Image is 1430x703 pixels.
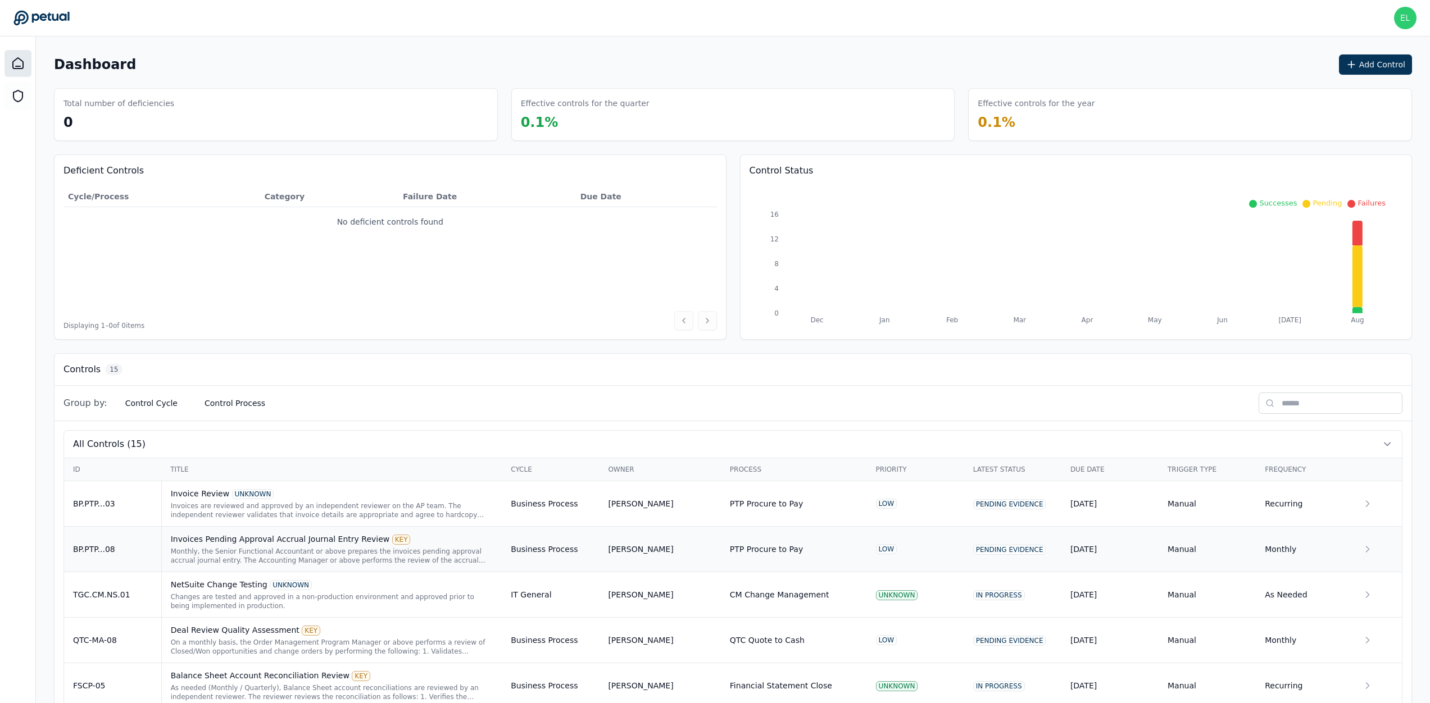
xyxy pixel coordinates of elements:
div: On a monthly basis, the Order Management Program Manager or above performs a review of Closed/Won... [171,638,493,656]
div: UNKNOWN [270,580,312,590]
div: [PERSON_NAME] [608,680,673,691]
th: ID [64,458,161,481]
h3: Controls [63,363,101,376]
tspan: Apr [1081,316,1093,324]
div: [DATE] [1070,589,1150,600]
h1: Dashboard [54,56,136,74]
span: All Controls (15) [73,437,146,451]
td: Manual [1159,527,1256,572]
th: Trigger Type [1159,458,1256,481]
div: Invoices Pending Approval Accrual Journal Entry Review [171,533,493,545]
td: As Needed [1256,572,1353,618]
tspan: Jun [1216,316,1228,324]
div: PTP Procure to Pay [730,498,803,509]
button: Previous [674,311,693,330]
th: Due Date [1061,458,1159,481]
button: All Controls (15) [64,431,1402,458]
div: UNKNOWN [876,590,918,600]
div: [DATE] [1070,498,1150,509]
div: Invoice Review [171,488,493,499]
tspan: Feb [946,316,958,324]
div: [PERSON_NAME] [608,544,673,555]
button: Control Process [196,393,274,413]
h3: Effective controls for the quarter [521,98,650,109]
div: LOW [876,635,897,645]
div: LOW [876,544,897,554]
div: Pending Evidence [973,636,1046,646]
td: No deficient controls found [63,207,717,237]
h3: Effective controls for the year [978,98,1095,109]
tspan: Dec [810,316,823,324]
a: Dashboard [4,50,31,77]
tspan: Aug [1351,316,1364,324]
div: Invoices are reviewed and approved by an independent reviewer on the AP team. The independent rev... [171,501,493,519]
div: KEY [392,535,411,545]
th: Category [260,186,398,207]
div: FSCP-05 [73,680,152,691]
div: KEY [302,626,320,636]
div: BP.PTP...08 [73,544,152,555]
tspan: Mar [1013,316,1026,324]
img: eliot+reddit@petual.ai [1394,7,1417,29]
a: Go to Dashboard [13,10,70,26]
div: [DATE] [1070,680,1150,691]
tspan: 4 [774,285,779,293]
tspan: [DATE] [1278,316,1301,324]
div: BP.PTP...03 [73,498,152,509]
th: Process [721,458,867,481]
div: As needed (Monthly / Quarterly), Balance Sheet account reconciliations are reviewed by an indepen... [171,683,493,701]
h3: Total number of deficiencies [63,98,174,109]
div: CM Change Management [730,589,829,600]
div: In Progress [973,590,1025,600]
span: 0.1 % [521,115,559,130]
div: Pending Evidence [973,545,1046,555]
div: Deal Review Quality Assessment [171,624,493,636]
div: Monthly, the Senior Functional Accountant or above prepares the invoices pending approval accrual... [171,547,493,565]
span: 0 [63,115,73,130]
div: TGC.CM.NS.01 [73,589,152,600]
h3: Deficient Controls [63,164,717,177]
tspan: May [1148,316,1162,324]
tspan: 12 [770,235,778,243]
div: [PERSON_NAME] [608,498,673,509]
th: Due Date [576,186,717,207]
span: Pending [1313,199,1342,207]
div: Balance Sheet Account Reconciliation Review [171,670,493,681]
tspan: Jan [879,316,889,324]
th: Priority [867,458,964,481]
a: SOC [4,83,31,109]
th: Owner [599,458,720,481]
div: Financial Statement Close [730,680,832,691]
td: Business Process [502,618,599,663]
div: Changes are tested and approved in a non-production environment and approved prior to being imple... [171,592,493,610]
tspan: 16 [770,211,778,218]
button: Add Control [1339,54,1412,75]
div: UNKNOWN [232,489,274,499]
div: Pending Evidence [973,499,1046,509]
td: Business Process [502,481,599,527]
tspan: 8 [774,260,779,268]
span: Group by: [63,396,107,410]
td: Monthly [1256,527,1353,572]
div: [PERSON_NAME] [608,589,673,600]
div: [PERSON_NAME] [608,634,673,646]
td: Manual [1159,572,1256,618]
div: KEY [352,671,370,681]
span: Failures [1358,199,1386,207]
span: Displaying 1– 0 of 0 items [63,321,144,330]
span: 0.1 % [978,115,1015,130]
td: IT General [502,572,599,618]
td: Recurring [1256,481,1353,527]
td: Business Process [502,527,599,572]
h3: Control Status [750,164,1403,177]
th: Failure Date [398,186,576,207]
div: QTC-MA-08 [73,634,152,646]
th: Cycle/Process [63,186,260,207]
div: In Progress [973,681,1025,691]
div: [DATE] [1070,634,1150,646]
span: Successes [1259,199,1297,207]
th: Latest Status [964,458,1061,481]
span: 15 [105,364,122,375]
th: Frequency [1256,458,1353,481]
div: NetSuite Change Testing [171,579,493,590]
